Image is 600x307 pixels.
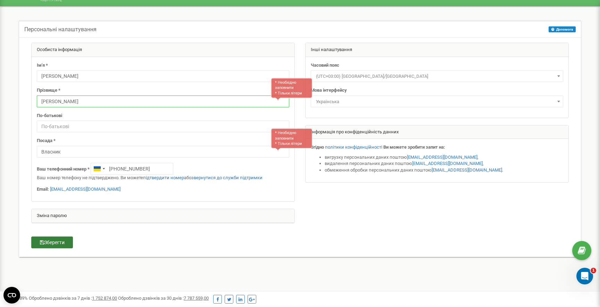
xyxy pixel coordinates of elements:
[549,26,576,32] button: Допомога
[37,62,48,69] label: Ім'я *
[3,287,20,304] button: Open CMP widget
[37,87,60,94] label: Прізвище *
[118,296,209,301] span: Оброблено дзвінків за 30 днів :
[383,144,445,150] strong: Ви можете зробити запит на:
[32,43,294,57] div: Особиста інформація
[271,78,312,98] div: * Необхідно заповнити * Тільки літери
[32,209,294,223] div: Зміна паролю
[91,163,107,174] div: Telephone country code
[407,155,477,160] a: [EMAIL_ADDRESS][DOMAIN_NAME]
[311,96,563,107] span: Українська
[313,97,561,107] span: Українська
[24,26,97,33] h5: Персональні налаштування
[311,62,339,69] label: Часовий пояс
[29,296,117,301] span: Оброблено дзвінків за 7 днів :
[37,186,49,192] strong: Email:
[311,70,563,82] span: (UTC+03:00) Europe/Kiev
[576,268,593,284] iframe: Intercom live chat
[50,186,120,192] a: [EMAIL_ADDRESS][DOMAIN_NAME]
[92,296,117,301] u: 1 752 874,00
[591,268,596,273] span: 1
[143,175,184,180] a: підтвердити номер
[325,154,563,161] li: вигрузку персональних даних поштою ,
[311,87,347,94] label: Мова інтерфейсу
[37,70,289,82] input: Ім'я
[412,161,483,166] a: [EMAIL_ADDRESS][DOMAIN_NAME]
[31,237,73,248] button: Зберегти
[37,175,289,181] p: Ваш номер телефону не підтверджено. Ви можете або
[271,128,312,149] div: * Необхідно заповнити * Тільки літери
[37,113,62,119] label: По-батькові
[325,160,563,167] li: видалення персональних даних поштою ,
[432,167,502,173] a: [EMAIL_ADDRESS][DOMAIN_NAME]
[325,144,382,150] a: політики конфіденційності
[306,43,568,57] div: Інші налаштування
[311,144,324,150] strong: Згідно
[184,296,209,301] u: 7 787 559,00
[313,72,561,81] span: (UTC+03:00) Europe/Kiev
[37,146,289,158] input: Посада
[306,125,568,139] div: Інформація про конфіденційність данних
[37,96,289,107] input: Прізвище
[37,138,56,144] label: Посада *
[91,163,173,175] input: +1-800-555-55-55
[37,166,90,173] label: Ваш телефонний номер *
[37,121,289,132] input: По-батькові
[191,175,262,180] a: звернутися до служби підтримки
[325,167,563,174] li: обмеження обробки персональних даних поштою .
